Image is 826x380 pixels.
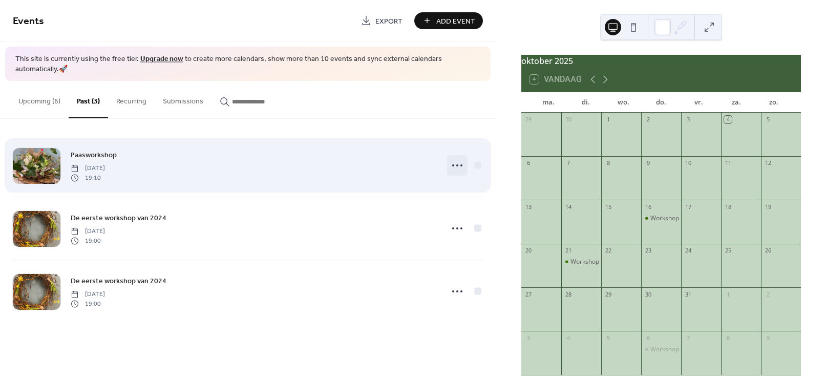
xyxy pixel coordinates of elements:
div: 30 [564,116,572,123]
a: Paasworkshop [71,149,117,161]
span: Add Event [436,16,475,27]
span: De eerste workshop van 2024 [71,213,166,224]
div: Workshop van zomer naar herst [561,258,601,266]
div: 14 [564,203,572,210]
div: 15 [604,203,612,210]
span: [DATE] [71,164,105,173]
div: 20 [524,247,532,255]
div: 22 [604,247,612,255]
div: 13 [524,203,532,210]
div: 25 [724,247,732,255]
button: Upcoming (6) [10,81,69,117]
div: 5 [764,116,772,123]
div: do. [642,92,680,113]
div: Workshop van zomer naar herst [641,214,681,223]
div: 31 [684,290,692,298]
div: 8 [724,334,732,342]
div: 12 [764,159,772,167]
div: 11 [724,159,732,167]
div: 6 [644,334,652,342]
div: Workshop verstild [641,345,681,354]
span: 19:00 [71,299,105,308]
div: wo. [605,92,642,113]
div: 8 [604,159,612,167]
div: 4 [724,116,732,123]
div: za. [717,92,755,113]
div: Workshop verstild [650,345,702,354]
span: 19:00 [71,236,105,245]
div: 29 [524,116,532,123]
div: zo. [755,92,793,113]
div: 16 [644,203,652,210]
div: 18 [724,203,732,210]
span: This site is currently using the free tier. to create more calendars, show more than 10 events an... [15,54,480,74]
div: 26 [764,247,772,255]
div: Workshop [PERSON_NAME] naar [PERSON_NAME] [570,258,713,266]
button: Submissions [155,81,211,117]
div: oktober 2025 [521,55,801,67]
a: Upgrade now [140,52,183,66]
div: 27 [524,290,532,298]
div: Workshop [PERSON_NAME] naar [PERSON_NAME] [650,214,793,223]
div: 1 [604,116,612,123]
a: Export [353,12,410,29]
div: 7 [564,159,572,167]
div: 17 [684,203,692,210]
div: 2 [764,290,772,298]
div: 24 [684,247,692,255]
div: 28 [564,290,572,298]
button: Past (3) [69,81,108,118]
div: 6 [524,159,532,167]
span: De eerste workshop van 2024 [71,276,166,287]
div: 5 [604,334,612,342]
span: [DATE] [71,290,105,299]
a: De eerste workshop van 2024 [71,212,166,224]
div: 30 [644,290,652,298]
button: Recurring [108,81,155,117]
div: 3 [524,334,532,342]
div: 21 [564,247,572,255]
span: Export [375,16,403,27]
div: 2 [644,116,652,123]
div: vr. [680,92,717,113]
div: 1 [724,290,732,298]
div: 7 [684,334,692,342]
div: 4 [564,334,572,342]
div: 9 [764,334,772,342]
div: 19 [764,203,772,210]
span: [DATE] [71,227,105,236]
div: 3 [684,116,692,123]
a: De eerste workshop van 2024 [71,275,166,287]
button: Add Event [414,12,483,29]
div: di. [567,92,604,113]
div: 10 [684,159,692,167]
div: 9 [644,159,652,167]
div: 23 [644,247,652,255]
span: 19:10 [71,173,105,182]
div: 29 [604,290,612,298]
span: Paasworkshop [71,150,117,161]
div: ma. [530,92,567,113]
span: Events [13,11,44,31]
